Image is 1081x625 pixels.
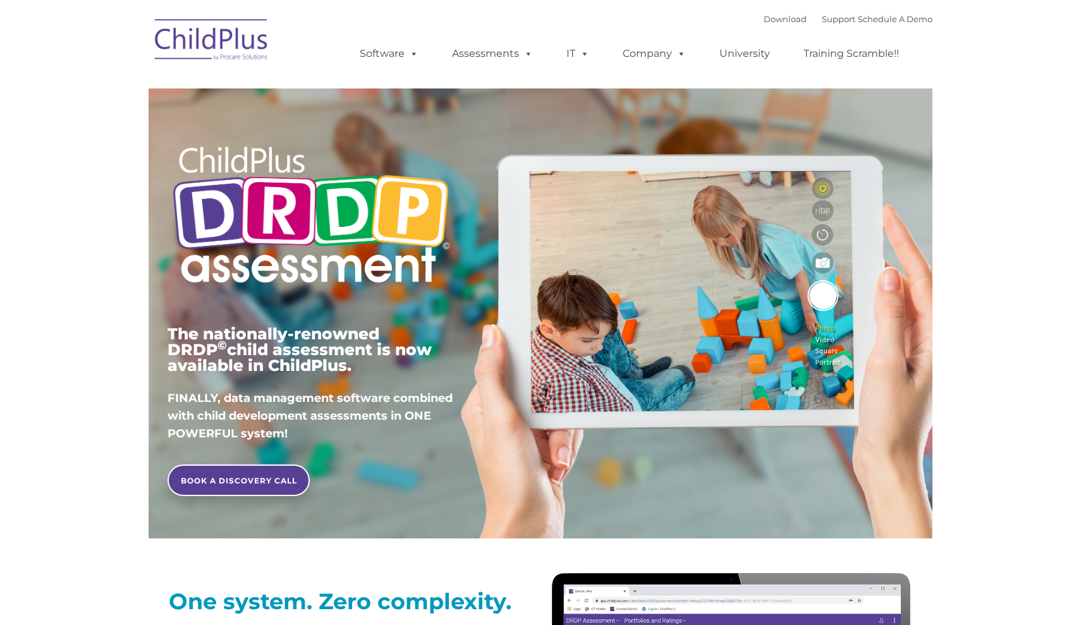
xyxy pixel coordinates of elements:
a: BOOK A DISCOVERY CALL [168,464,310,496]
a: Software [347,41,431,66]
a: Download [764,14,807,24]
sup: © [217,338,227,353]
a: Training Scramble!! [791,41,912,66]
a: Schedule A Demo [858,14,932,24]
img: ChildPlus by Procare Solutions [149,10,275,73]
a: Support [822,14,855,24]
font: | [764,14,932,24]
a: University [707,41,783,66]
img: Copyright - DRDP Logo Light [168,130,455,304]
a: IT [554,41,602,66]
span: FINALLY, data management software combined with child development assessments in ONE POWERFUL sys... [168,391,453,440]
a: Assessments [439,41,546,66]
span: The nationally-renowned DRDP child assessment is now available in ChildPlus. [168,324,432,375]
a: Company [610,41,699,66]
strong: One system. Zero complexity. [169,588,511,615]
